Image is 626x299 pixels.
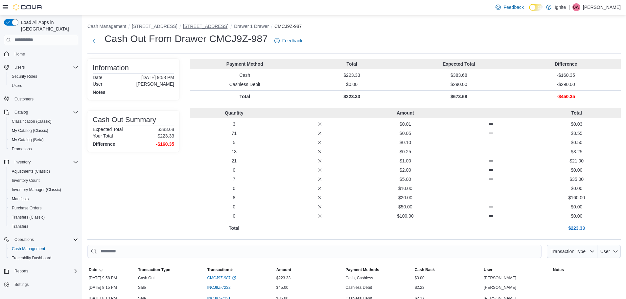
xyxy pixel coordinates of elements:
[193,121,276,127] p: 3
[12,146,32,152] span: Promotions
[484,275,516,281] span: [PERSON_NAME]
[535,213,618,219] p: $0.00
[207,267,232,272] span: Transaction #
[1,235,81,244] button: Operations
[193,176,276,182] p: 7
[364,194,447,201] p: $20.00
[514,72,618,78] p: -$160.35
[345,285,372,290] div: Cashless Debit
[93,90,105,95] h4: Notes
[493,1,526,14] a: Feedback
[535,176,618,182] p: $35.00
[9,136,78,144] span: My Catalog (Beta)
[9,213,78,221] span: Transfers (Classic)
[12,267,31,275] button: Reports
[583,3,621,11] p: [PERSON_NAME]
[9,213,47,221] a: Transfers (Classic)
[514,93,618,100] p: -$450.35
[1,94,81,104] button: Customers
[14,110,28,115] span: Catalog
[89,267,97,272] span: Date
[9,177,42,184] a: Inventory Count
[14,282,29,287] span: Settings
[550,249,586,254] span: Transaction Type
[7,176,81,185] button: Inventory Count
[535,185,618,192] p: $0.00
[276,267,291,272] span: Amount
[157,133,174,139] p: $223.33
[12,128,48,133] span: My Catalog (Classic)
[1,158,81,167] button: Inventory
[276,285,289,290] span: $45.00
[87,34,101,47] button: Next
[87,24,126,29] button: Cash Management
[364,130,447,137] p: $0.05
[12,215,45,220] span: Transfers (Classic)
[9,186,64,194] a: Inventory Manager (Classic)
[484,285,516,290] span: [PERSON_NAME]
[9,186,78,194] span: Inventory Manager (Classic)
[207,285,230,290] span: INCJ9Z-7232
[14,96,34,102] span: Customers
[407,72,511,78] p: $383.68
[232,276,236,280] svg: External link
[136,81,174,87] p: [PERSON_NAME]
[364,139,447,146] p: $0.10
[9,223,31,230] a: Transfers
[345,275,377,281] div: Cash, Cashless ...
[7,203,81,213] button: Purchase Orders
[9,167,78,175] span: Adjustments (Classic)
[9,73,40,80] a: Security Roles
[364,167,447,173] p: $2.00
[7,244,81,253] button: Cash Management
[407,61,511,67] p: Expected Total
[9,82,78,90] span: Users
[12,224,28,229] span: Transfers
[12,95,78,103] span: Customers
[300,81,404,88] p: $0.00
[9,145,35,153] a: Promotions
[345,267,379,272] span: Payment Methods
[7,72,81,81] button: Security Roles
[9,204,44,212] a: Purchase Orders
[535,203,618,210] p: $0.00
[138,275,155,281] p: Cash Out
[9,245,78,253] span: Cash Management
[535,130,618,137] p: $3.55
[12,187,61,192] span: Inventory Manager (Classic)
[547,245,597,258] button: Transaction Type
[9,223,78,230] span: Transfers
[12,255,51,261] span: Traceabilty Dashboard
[193,148,276,155] p: 13
[514,81,618,88] p: -$290.00
[93,133,113,139] h6: Your Total
[14,65,25,70] span: Users
[7,194,81,203] button: Manifests
[364,213,447,219] p: $100.00
[9,117,78,125] span: Classification (Classic)
[9,195,31,203] a: Manifests
[12,108,78,116] span: Catalog
[7,117,81,126] button: Classification (Classic)
[482,266,551,274] button: User
[9,73,78,80] span: Security Roles
[282,37,302,44] span: Feedback
[193,139,276,146] p: 5
[364,148,447,155] p: $0.25
[193,185,276,192] p: 0
[300,61,404,67] p: Total
[535,158,618,164] p: $21.00
[93,141,115,147] h4: Difference
[535,139,618,146] p: $0.50
[7,253,81,263] button: Traceabilty Dashboard
[1,49,81,59] button: Home
[12,50,28,58] a: Home
[275,266,344,274] button: Amount
[12,95,36,103] a: Customers
[276,275,290,281] span: $223.33
[597,245,621,258] button: User
[415,275,425,281] span: $0.00
[529,4,543,11] input: Dark Mode
[572,3,580,11] div: Betty Wilson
